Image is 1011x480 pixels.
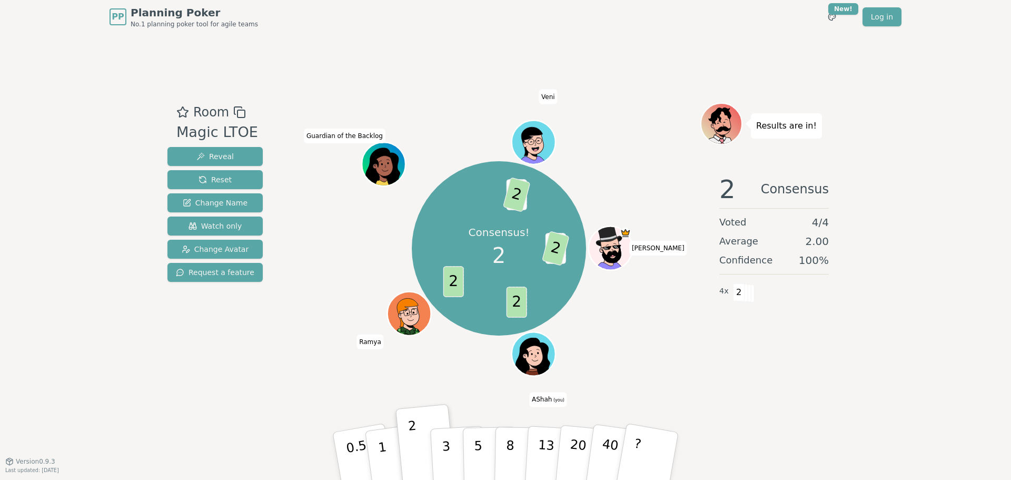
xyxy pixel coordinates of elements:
[620,228,631,239] span: Tim is the host
[552,398,564,403] span: (you)
[167,217,263,236] button: Watch only
[167,170,263,189] button: Reset
[131,20,258,28] span: No.1 planning poker tool for agile teams
[812,215,829,230] span: 4 / 4
[541,231,569,266] span: 2
[167,193,263,212] button: Change Name
[733,283,745,301] span: 2
[506,287,527,318] span: 2
[112,11,124,23] span: PP
[193,103,229,122] span: Room
[110,5,258,28] a: PPPlanning PokerNo.1 planning poker tool for agile teams
[719,253,772,268] span: Confidence
[199,174,232,185] span: Reset
[502,177,530,212] span: 2
[822,7,841,26] button: New!
[5,457,55,466] button: Version0.9.3
[529,393,567,407] span: Click to change your name
[756,119,817,133] p: Results are in!
[761,177,829,202] span: Consensus
[828,3,858,15] div: New!
[356,335,384,349] span: Click to change your name
[189,221,242,231] span: Watch only
[719,177,736,202] span: 2
[719,286,729,297] span: 4 x
[167,263,263,282] button: Request a feature
[408,418,421,476] p: 2
[131,5,258,20] span: Planning Poker
[513,334,554,375] button: Click to change your avatar
[196,151,234,162] span: Reveal
[805,234,829,249] span: 2.00
[183,198,247,208] span: Change Name
[492,240,506,271] span: 2
[629,241,687,256] span: Click to change your name
[863,7,901,26] a: Log in
[719,215,747,230] span: Voted
[182,244,249,254] span: Change Avatar
[5,467,59,473] span: Last updated: [DATE]
[176,267,254,278] span: Request a feature
[16,457,55,466] span: Version 0.9.3
[176,103,189,122] button: Add as favourite
[468,225,531,240] p: Consensus!
[719,234,758,249] span: Average
[167,240,263,259] button: Change Avatar
[799,253,829,268] span: 100 %
[539,90,558,104] span: Click to change your name
[176,122,258,143] div: Magic LTOE
[443,266,463,297] span: 2
[167,147,263,166] button: Reveal
[304,129,385,143] span: Click to change your name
